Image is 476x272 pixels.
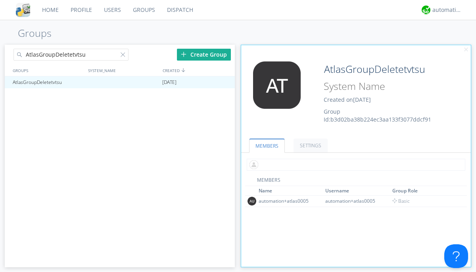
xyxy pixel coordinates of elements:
img: 373638.png [248,197,256,205]
div: AtlasGroupDeletetvtsu [11,76,85,88]
iframe: Toggle Customer Support [444,244,468,268]
div: automation+atlas [432,6,462,14]
img: d2d01cd9b4174d08988066c6d424eccd [422,6,430,14]
input: Group Name [321,61,449,77]
a: MEMBERS [249,139,285,153]
input: System Name [321,79,449,94]
img: 373638.png [247,61,307,109]
div: SYSTEM_NAME [86,65,161,76]
th: Toggle SortBy [257,186,324,196]
span: Created on [324,96,371,103]
div: MEMBERS [245,177,467,186]
div: automation+atlas0005 [325,198,385,204]
img: cancel.svg [463,47,469,53]
a: SETTINGS [294,139,328,152]
span: Group Id: b3d02ba38b224ec3aa133f3077ddcf91 [324,108,431,123]
div: CREATED [161,65,236,76]
th: Toggle SortBy [324,186,391,196]
img: cddb5a64eb264b2086981ab96f4c1ba7 [16,3,30,17]
input: Search groups [13,49,129,61]
th: Toggle SortBy [391,186,458,196]
div: GROUPS [11,65,84,76]
span: Basic [392,198,410,204]
img: plus.svg [181,51,186,57]
span: [DATE] [353,96,371,103]
div: Create Group [177,49,231,61]
span: [DATE] [162,76,177,88]
input: Type name of user to add to group [247,159,465,171]
div: automation+atlas0005 [259,198,318,204]
a: AtlasGroupDeletetvtsu[DATE] [5,76,235,88]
